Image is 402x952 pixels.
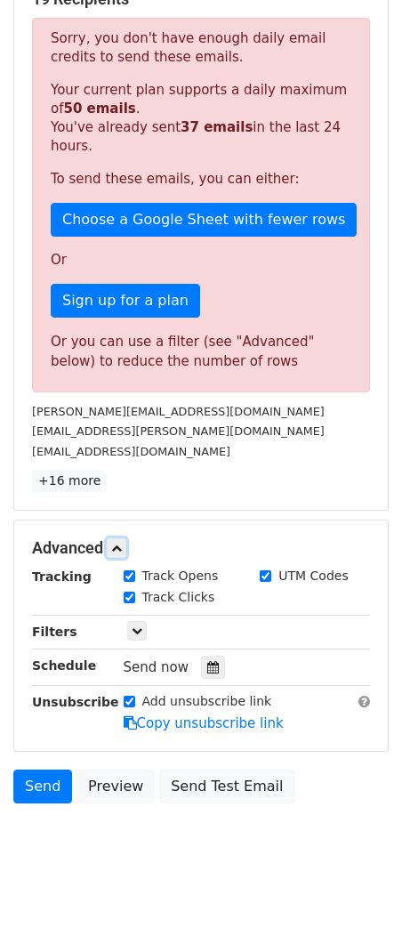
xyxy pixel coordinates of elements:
[124,715,284,731] a: Copy unsubscribe link
[32,470,107,492] a: +16 more
[124,659,189,675] span: Send now
[32,625,77,639] strong: Filters
[32,538,370,558] h5: Advanced
[51,203,357,237] a: Choose a Google Sheet with fewer rows
[32,695,119,709] strong: Unsubscribe
[32,569,92,584] strong: Tracking
[142,567,219,585] label: Track Opens
[51,251,351,270] p: Or
[32,405,325,418] small: [PERSON_NAME][EMAIL_ADDRESS][DOMAIN_NAME]
[32,445,230,458] small: [EMAIL_ADDRESS][DOMAIN_NAME]
[32,424,325,438] small: [EMAIL_ADDRESS][PERSON_NAME][DOMAIN_NAME]
[142,588,215,607] label: Track Clicks
[51,284,200,318] a: Sign up for a plan
[51,170,351,189] p: To send these emails, you can either:
[159,770,294,803] a: Send Test Email
[51,29,351,67] p: Sorry, you don't have enough daily email credits to send these emails.
[51,332,351,372] div: Or you can use a filter (see "Advanced" below) to reduce the number of rows
[63,101,135,117] strong: 50 emails
[278,567,348,585] label: UTM Codes
[142,692,272,711] label: Add unsubscribe link
[181,119,253,135] strong: 37 emails
[51,81,351,156] p: Your current plan supports a daily maximum of . You've already sent in the last 24 hours.
[76,770,155,803] a: Preview
[32,658,96,673] strong: Schedule
[313,867,402,952] iframe: Chat Widget
[13,770,72,803] a: Send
